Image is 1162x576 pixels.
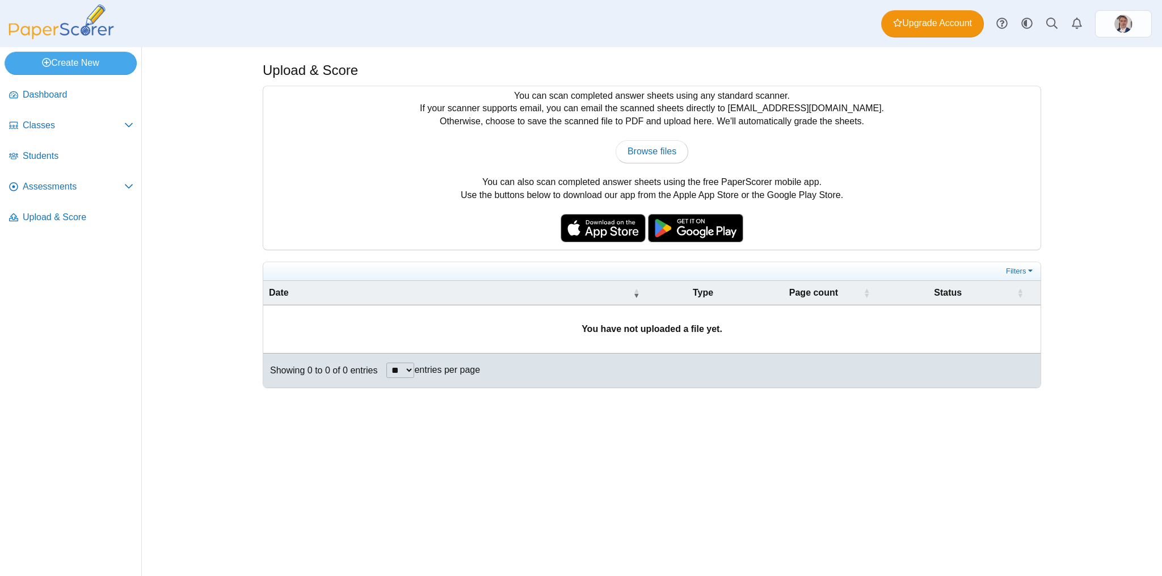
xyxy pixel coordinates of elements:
a: Create New [5,52,137,74]
a: Alerts [1064,11,1089,36]
span: Javier Burguete [1114,15,1132,33]
img: PaperScorer [5,5,118,39]
a: Upgrade Account [881,10,984,37]
span: Classes [23,119,124,132]
a: Classes [5,112,138,140]
a: Filters [1003,266,1038,277]
span: Type [651,287,755,299]
div: Showing 0 to 0 of 0 entries [263,354,377,388]
span: Page count [766,287,861,299]
a: Browse files [616,140,688,163]
span: Status [881,287,1014,299]
span: Browse files [628,146,676,156]
span: Upgrade Account [893,17,972,30]
img: apple-store-badge.svg [561,214,646,242]
span: Date : Activate to remove sorting [633,287,640,298]
img: google-play-badge.png [648,214,743,242]
a: Upload & Score [5,204,138,232]
img: ps.83MZZBBVkua5d9uI [1114,15,1132,33]
span: Students [23,150,133,162]
label: entries per page [414,365,480,375]
a: Dashboard [5,82,138,109]
span: Status : Activate to sort [1017,287,1024,298]
h1: Upload & Score [263,61,358,80]
b: You have not uploaded a file yet. [582,324,722,334]
a: ps.83MZZBBVkua5d9uI [1095,10,1152,37]
span: Dashboard [23,89,133,101]
span: Page count : Activate to sort [863,287,870,298]
a: Students [5,143,138,170]
div: You can scan completed answer sheets using any standard scanner. If your scanner supports email, ... [263,86,1041,250]
span: Assessments [23,180,124,193]
a: Assessments [5,174,138,201]
span: Upload & Score [23,211,133,224]
a: PaperScorer [5,31,118,41]
span: Date [269,287,631,299]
